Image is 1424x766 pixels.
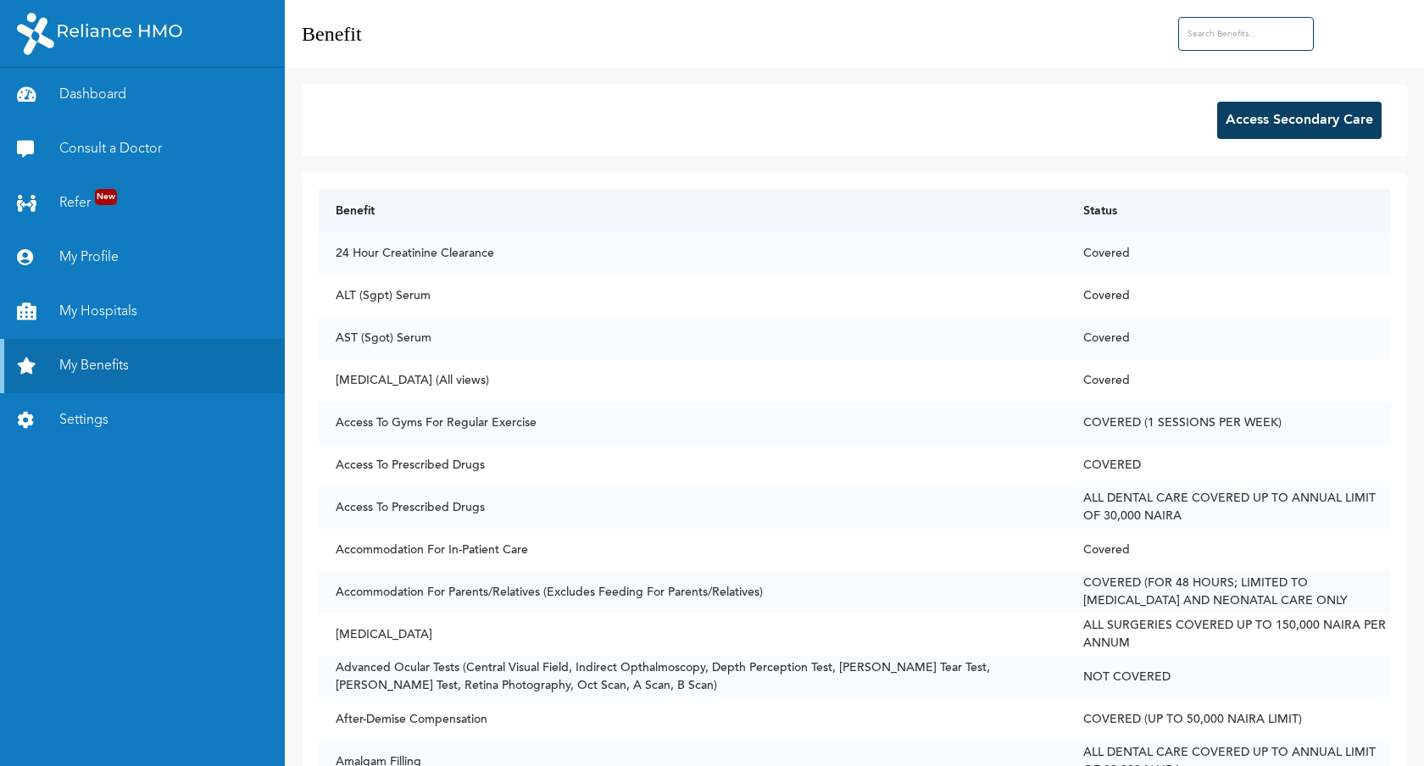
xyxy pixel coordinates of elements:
img: website_grey.svg [27,44,41,58]
td: COVERED (FOR 48 HOURS; LIMITED TO [MEDICAL_DATA] AND NEONATAL CARE ONLY [1066,571,1390,613]
h2: Benefit [302,19,362,49]
td: COVERED [1066,444,1390,486]
td: Access To Prescribed Drugs [319,486,1066,529]
td: 24 Hour Creatinine Clearance [319,232,1066,275]
th: Status [1066,190,1390,232]
td: Covered [1066,359,1390,402]
td: COVERED (UP TO 50,000 NAIRA LIMIT) [1066,698,1390,741]
div: v 4.0.25 [47,27,83,41]
img: RelianceHMO's Logo [17,13,182,55]
td: Accommodation For In-Patient Care [319,529,1066,571]
td: NOT COVERED [1066,656,1390,698]
div: Domain: [DOMAIN_NAME] [44,44,186,58]
td: After-Demise Compensation [319,698,1066,741]
td: Covered [1066,232,1390,275]
span: New [95,189,117,205]
button: Access Secondary Care [1217,102,1382,139]
div: Keywords by Traffic [187,100,286,111]
div: Domain Overview [64,100,152,111]
td: Covered [1066,529,1390,571]
img: tab_keywords_by_traffic_grey.svg [169,98,182,112]
img: tab_domain_overview_orange.svg [46,98,59,112]
td: [MEDICAL_DATA] [319,613,1066,656]
td: Access To Prescribed Drugs [319,444,1066,486]
input: Search Benefits... [1178,17,1314,51]
td: [MEDICAL_DATA] (All views) [319,359,1066,402]
td: ALL SURGERIES COVERED UP TO 150,000 NAIRA PER ANNUM [1066,613,1390,656]
td: Covered [1066,275,1390,317]
img: logo_orange.svg [27,27,41,41]
td: Access To Gyms For Regular Exercise [319,402,1066,444]
td: Accommodation For Parents/Relatives (Excludes Feeding For Parents/Relatives) [319,571,1066,613]
td: AST (Sgot) Serum [319,317,1066,359]
td: Covered [1066,317,1390,359]
th: Benefit [319,190,1066,232]
td: COVERED (1 SESSIONS PER WEEK) [1066,402,1390,444]
td: Advanced Ocular Tests (Central Visual Field, Indirect Opthalmoscopy, Depth Perception Test, [PERS... [319,656,1066,698]
td: ALT (Sgpt) Serum [319,275,1066,317]
td: ALL DENTAL CARE COVERED UP TO ANNUAL LIMIT OF 30,000 NAIRA [1066,486,1390,529]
